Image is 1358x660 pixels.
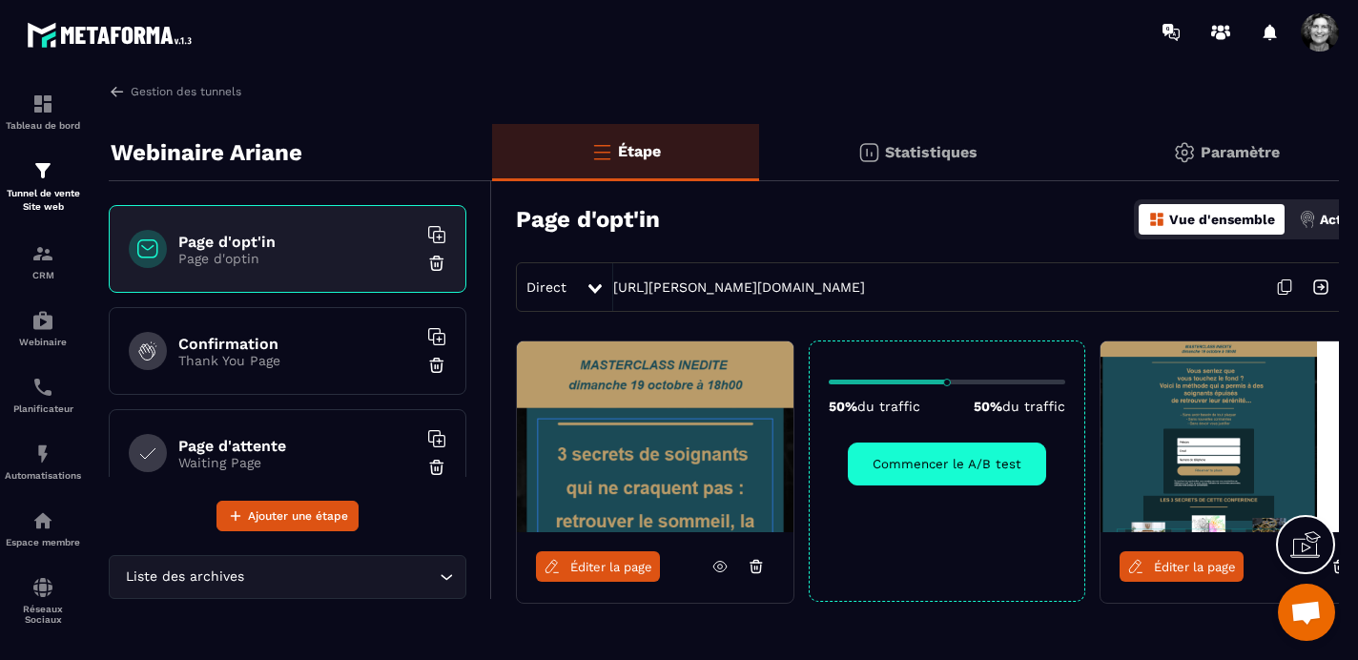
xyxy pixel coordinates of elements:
p: Statistiques [885,143,977,161]
img: formation [31,159,54,182]
span: du traffic [1002,399,1065,414]
p: 50% [974,399,1065,414]
img: social-network [31,576,54,599]
a: automationsautomationsAutomatisations [5,428,81,495]
span: du traffic [857,399,920,414]
img: arrow-next.bcc2205e.svg [1303,269,1339,305]
img: automations [31,509,54,532]
img: dashboard-orange.40269519.svg [1148,211,1165,228]
img: formation [31,242,54,265]
button: Commencer le A/B test [848,443,1046,485]
a: social-networksocial-networkRéseaux Sociaux [5,562,81,639]
img: automations [31,443,54,465]
p: Espace membre [5,537,81,547]
a: Éditer la page [536,551,660,582]
img: trash [427,356,446,375]
p: Réseaux Sociaux [5,604,81,625]
img: formation [31,93,54,115]
img: trash [427,254,446,273]
img: automations [31,309,54,332]
img: arrow [109,83,126,100]
span: Direct [526,279,566,295]
a: Gestion des tunnels [109,83,241,100]
img: setting-gr.5f69749f.svg [1173,141,1196,164]
input: Search for option [248,567,435,588]
img: actions.d6e523a2.png [1299,211,1316,228]
p: Waiting Page [178,455,417,470]
p: Vue d'ensemble [1169,212,1275,227]
p: Tableau de bord [5,120,81,131]
h6: Page d'opt'in [178,233,417,251]
a: automationsautomationsWebinaire [5,295,81,361]
p: Webinaire Ariane [111,134,302,172]
p: Automatisations [5,470,81,481]
h6: Page d'attente [178,437,417,455]
p: CRM [5,270,81,280]
img: image [517,341,793,532]
img: scheduler [31,376,54,399]
p: Tunnel de vente Site web [5,187,81,214]
a: Éditer la page [1120,551,1244,582]
h6: Confirmation [178,335,417,353]
div: Ouvrir le chat [1278,584,1335,641]
p: Paramètre [1201,143,1280,161]
span: Éditer la page [1154,560,1236,574]
a: schedulerschedulerPlanificateur [5,361,81,428]
a: [URL][PERSON_NAME][DOMAIN_NAME] [613,279,865,295]
img: bars-o.4a397970.svg [590,140,613,163]
p: Page d'optin [178,251,417,266]
a: formationformationTunnel de vente Site web [5,145,81,228]
button: Ajouter une étape [216,501,359,531]
h3: Page d'opt'in [516,206,660,233]
p: Étape [618,142,661,160]
p: Thank You Page [178,353,417,368]
img: stats.20deebd0.svg [857,141,880,164]
p: 50% [829,399,920,414]
a: formationformationCRM [5,228,81,295]
span: Ajouter une étape [248,506,348,526]
span: Éditer la page [570,560,652,574]
span: Liste des archives [121,567,248,588]
img: logo [27,17,198,52]
p: Webinaire [5,337,81,347]
a: formationformationTableau de bord [5,78,81,145]
a: automationsautomationsEspace membre [5,495,81,562]
p: Planificateur [5,403,81,414]
div: Search for option [109,555,466,599]
img: trash [427,458,446,477]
